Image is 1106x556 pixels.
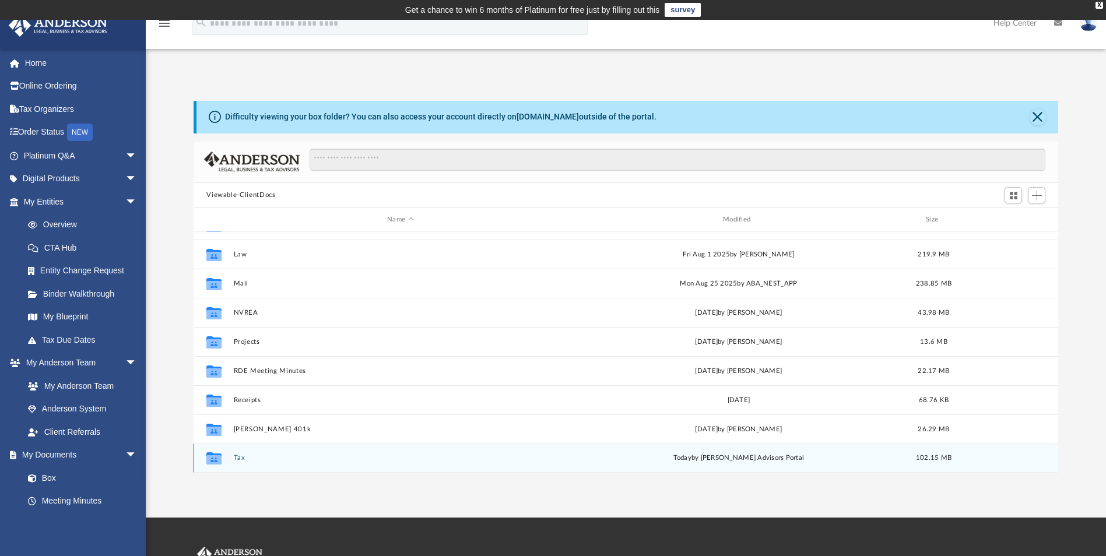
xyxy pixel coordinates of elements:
[963,214,1044,225] div: id
[234,425,567,433] button: [PERSON_NAME] 401k
[572,395,905,406] div: [DATE]
[8,444,149,467] a: My Documentsarrow_drop_down
[517,112,579,121] a: [DOMAIN_NAME]
[8,190,155,213] a: My Entitiesarrow_drop_down
[16,259,155,283] a: Entity Change Request
[16,236,155,259] a: CTA Hub
[206,190,275,200] button: Viewable-ClientDocs
[234,338,567,346] button: Projects
[1096,2,1103,9] div: close
[919,397,949,403] span: 68.76 KB
[194,231,1058,473] div: grid
[918,368,950,374] span: 22.17 MB
[911,214,957,225] div: Size
[5,14,111,37] img: Anderson Advisors Platinum Portal
[918,309,950,316] span: 43.98 MB
[1028,187,1045,203] button: Add
[16,328,155,351] a: Tax Due Dates
[234,396,567,404] button: Receipts
[572,453,905,464] div: by [PERSON_NAME] Advisors Portal
[572,249,905,260] div: Fri Aug 1 2025 by [PERSON_NAME]
[125,351,149,375] span: arrow_drop_down
[8,121,155,145] a: Order StatusNEW
[918,251,950,258] span: 219.9 MB
[8,167,155,191] a: Digital Productsarrow_drop_down
[8,51,155,75] a: Home
[125,144,149,168] span: arrow_drop_down
[16,397,149,421] a: Anderson System
[16,420,149,444] a: Client Referrals
[8,75,155,98] a: Online Ordering
[195,16,208,29] i: search
[673,455,691,462] span: today
[16,374,143,397] a: My Anderson Team
[572,214,905,225] div: Modified
[199,214,228,225] div: id
[16,466,143,490] a: Box
[16,213,155,237] a: Overview
[157,16,171,30] i: menu
[572,279,905,289] div: Mon Aug 25 2025 by ABA_NEST_APP
[310,149,1045,171] input: Search files and folders
[8,351,149,375] a: My Anderson Teamarrow_drop_down
[234,251,567,258] button: Law
[916,455,951,462] span: 102.15 MB
[234,309,567,316] button: NVREA
[665,3,701,17] a: survey
[16,512,143,536] a: Forms Library
[1005,187,1022,203] button: Switch to Grid View
[67,124,93,141] div: NEW
[405,3,660,17] div: Get a chance to win 6 months of Platinum for free just by filling out this
[920,339,947,345] span: 13.6 MB
[572,337,905,347] div: [DATE] by [PERSON_NAME]
[16,305,149,329] a: My Blueprint
[234,280,567,287] button: Mail
[1080,15,1097,31] img: User Pic
[234,367,567,375] button: RDE Meeting Minutes
[233,214,567,225] div: Name
[918,426,950,432] span: 26.29 MB
[157,22,171,30] a: menu
[8,97,155,121] a: Tax Organizers
[125,167,149,191] span: arrow_drop_down
[572,308,905,318] div: [DATE] by [PERSON_NAME]
[916,280,951,287] span: 238.85 MB
[16,282,155,305] a: Binder Walkthrough
[8,144,155,167] a: Platinum Q&Aarrow_drop_down
[125,444,149,467] span: arrow_drop_down
[225,111,656,123] div: Difficulty viewing your box folder? You can also access your account directly on outside of the p...
[1030,109,1046,125] button: Close
[125,190,149,214] span: arrow_drop_down
[234,455,567,462] button: Tax
[572,366,905,376] div: [DATE] by [PERSON_NAME]
[16,490,149,513] a: Meeting Minutes
[572,424,905,435] div: [DATE] by [PERSON_NAME]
